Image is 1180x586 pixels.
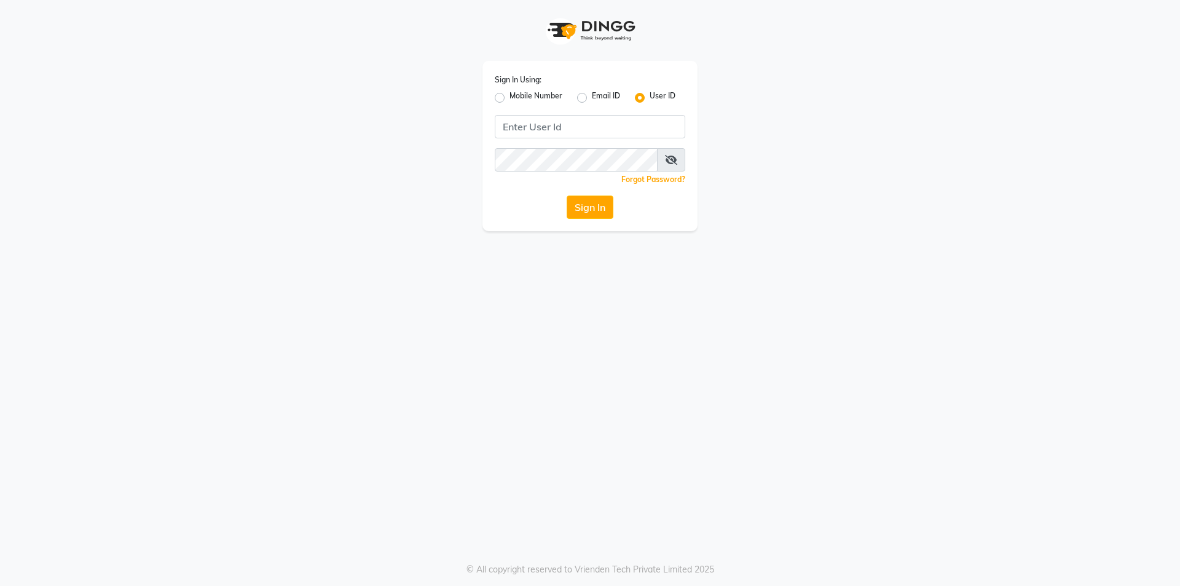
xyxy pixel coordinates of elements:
a: Forgot Password? [621,175,685,184]
input: Username [495,115,685,138]
label: Sign In Using: [495,74,541,85]
button: Sign In [567,196,613,219]
img: logo1.svg [541,12,639,49]
input: Username [495,148,658,172]
label: User ID [650,90,675,105]
label: Mobile Number [509,90,562,105]
label: Email ID [592,90,620,105]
